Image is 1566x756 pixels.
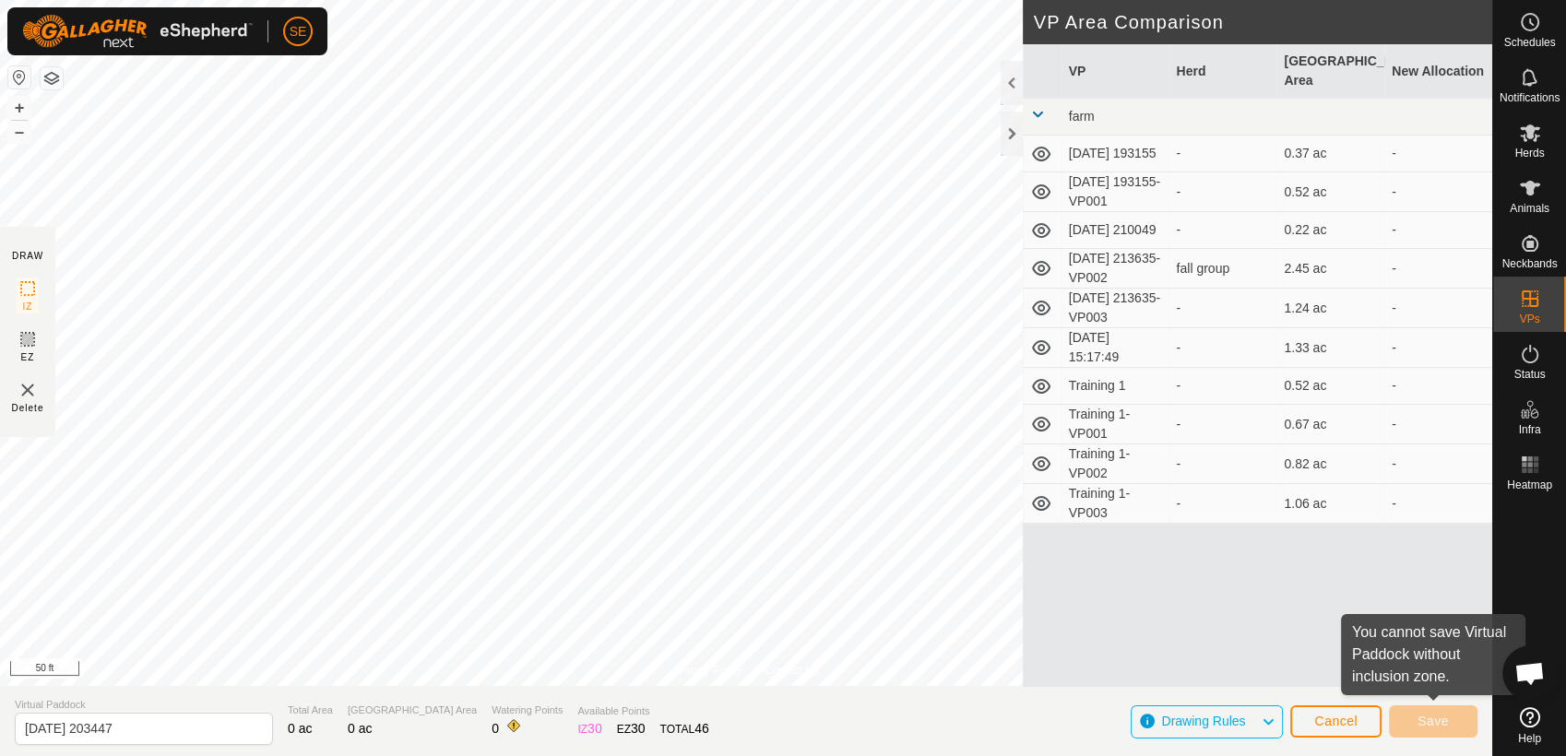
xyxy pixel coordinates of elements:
td: - [1384,172,1492,212]
th: [GEOGRAPHIC_DATA] Area [1276,44,1384,99]
td: - [1384,444,1492,484]
span: Cancel [1314,714,1358,728]
td: [DATE] 193155 [1062,136,1169,172]
span: 0 [492,721,499,736]
div: IZ [577,719,601,738]
th: New Allocation [1384,44,1492,99]
a: Contact Us [765,662,819,679]
span: Notifications [1500,92,1560,103]
td: [DATE] 213635-VP003 [1062,289,1169,328]
td: - [1384,405,1492,444]
button: – [8,121,30,143]
th: Herd [1169,44,1276,99]
button: + [8,97,30,119]
td: Training 1 [1062,368,1169,405]
td: 0.67 ac [1276,405,1384,444]
span: [GEOGRAPHIC_DATA] Area [348,703,477,718]
th: VP [1062,44,1169,99]
span: 0 ac [288,721,312,736]
span: Watering Points [492,703,563,718]
td: 0.37 ac [1276,136,1384,172]
div: - [1176,299,1269,318]
span: Drawing Rules [1161,714,1245,728]
span: Schedules [1503,37,1555,48]
span: SE [290,22,307,41]
h2: VP Area Comparison [1034,11,1492,33]
span: Save [1418,714,1449,728]
span: farm [1069,109,1095,124]
td: 1.06 ac [1276,484,1384,524]
button: Map Layers [41,67,63,89]
td: 2.45 ac [1276,249,1384,289]
div: - [1176,338,1269,358]
div: - [1176,415,1269,434]
span: Infra [1518,424,1540,435]
div: EZ [617,719,646,738]
span: 30 [631,721,646,736]
td: - [1384,249,1492,289]
span: IZ [23,300,33,313]
img: VP [17,379,39,401]
button: Save [1389,705,1477,738]
td: 0.52 ac [1276,172,1384,212]
td: [DATE] 15:17:49 [1062,328,1169,368]
td: - [1384,368,1492,405]
td: Training 1-VP003 [1062,484,1169,524]
td: [DATE] 193155-VP001 [1062,172,1169,212]
div: DRAW [12,249,43,263]
td: Training 1-VP002 [1062,444,1169,484]
div: - [1176,220,1269,240]
div: TOTAL [660,719,709,738]
td: 1.24 ac [1276,289,1384,328]
span: VPs [1519,313,1539,325]
a: Help [1493,700,1566,751]
span: 0 ac [348,721,372,736]
span: Available Points [577,703,708,719]
td: 0.52 ac [1276,368,1384,405]
div: - [1176,376,1269,396]
td: 0.22 ac [1276,212,1384,249]
div: - [1176,144,1269,163]
span: EZ [21,350,35,364]
td: [DATE] 213635-VP002 [1062,249,1169,289]
div: fall group [1176,259,1269,278]
td: 1.33 ac [1276,328,1384,368]
td: - [1384,328,1492,368]
span: Help [1518,733,1541,744]
span: 46 [694,721,709,736]
span: Heatmap [1507,479,1552,490]
span: Total Area [288,703,333,718]
a: Privacy Policy [673,662,742,679]
button: Reset Map [8,66,30,89]
span: Delete [12,401,44,415]
button: Cancel [1290,705,1382,738]
img: Gallagher Logo [22,15,253,48]
td: - [1384,289,1492,328]
td: - [1384,484,1492,524]
span: 30 [587,721,602,736]
td: [DATE] 210049 [1062,212,1169,249]
span: Animals [1510,203,1549,214]
span: Herds [1514,148,1544,159]
span: Neckbands [1501,258,1557,269]
div: - [1176,455,1269,474]
td: - [1384,212,1492,249]
span: Virtual Paddock [15,697,273,713]
div: Open chat [1502,645,1558,701]
td: Training 1-VP001 [1062,405,1169,444]
td: - [1384,136,1492,172]
div: - [1176,494,1269,514]
span: Status [1513,369,1545,380]
div: - [1176,183,1269,202]
td: 0.82 ac [1276,444,1384,484]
